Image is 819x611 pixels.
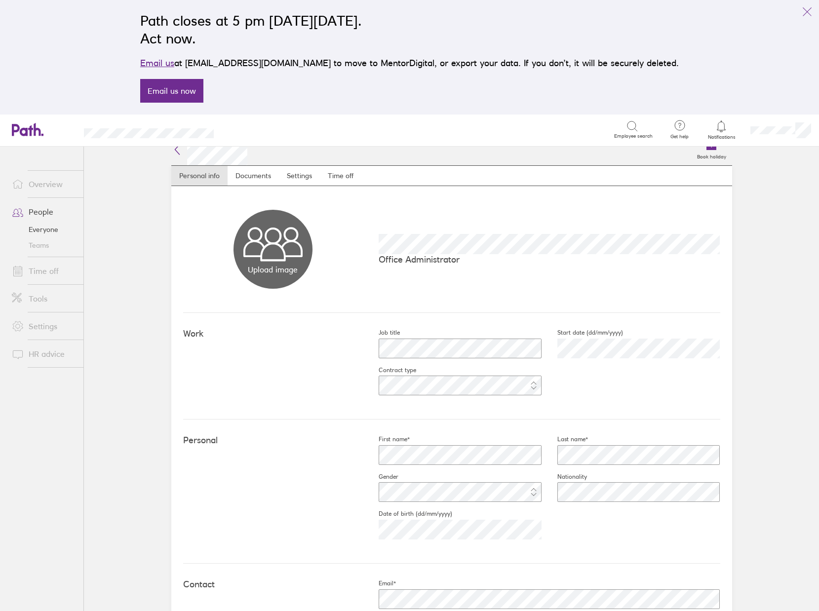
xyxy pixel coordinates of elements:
div: Search [240,125,266,134]
a: Book holiday [691,134,732,165]
a: Email us [140,58,174,68]
a: Everyone [4,222,83,237]
h4: Work [183,329,363,339]
a: Documents [228,166,279,186]
h4: Personal [183,435,363,446]
a: Settings [279,166,320,186]
label: Email* [363,579,396,587]
label: Job title [363,329,400,337]
label: Contract type [363,366,416,374]
a: Tools [4,289,83,308]
span: Notifications [705,134,738,140]
label: Date of birth (dd/mm/yyyy) [363,510,452,518]
label: Book holiday [691,151,732,160]
label: Last name* [542,435,588,443]
p: Office Administrator [379,254,720,265]
span: Employee search [614,133,653,139]
h4: Contact [183,579,363,590]
label: First name* [363,435,410,443]
p: at [EMAIL_ADDRESS][DOMAIN_NAME] to move to MentorDigital, or export your data. If you don’t, it w... [140,56,679,70]
h2: Path closes at 5 pm [DATE][DATE]. Act now. [140,12,679,47]
a: HR advice [4,344,83,364]
a: Notifications [705,119,738,140]
a: Time off [4,261,83,281]
a: Teams [4,237,83,253]
a: Email us now [140,79,203,103]
a: Settings [4,316,83,336]
a: Personal info [171,166,228,186]
label: Gender [363,473,398,481]
label: Nationality [542,473,587,481]
a: Time off [320,166,361,186]
a: People [4,202,83,222]
label: Start date (dd/mm/yyyy) [542,329,623,337]
a: Overview [4,174,83,194]
span: Get help [663,134,696,140]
